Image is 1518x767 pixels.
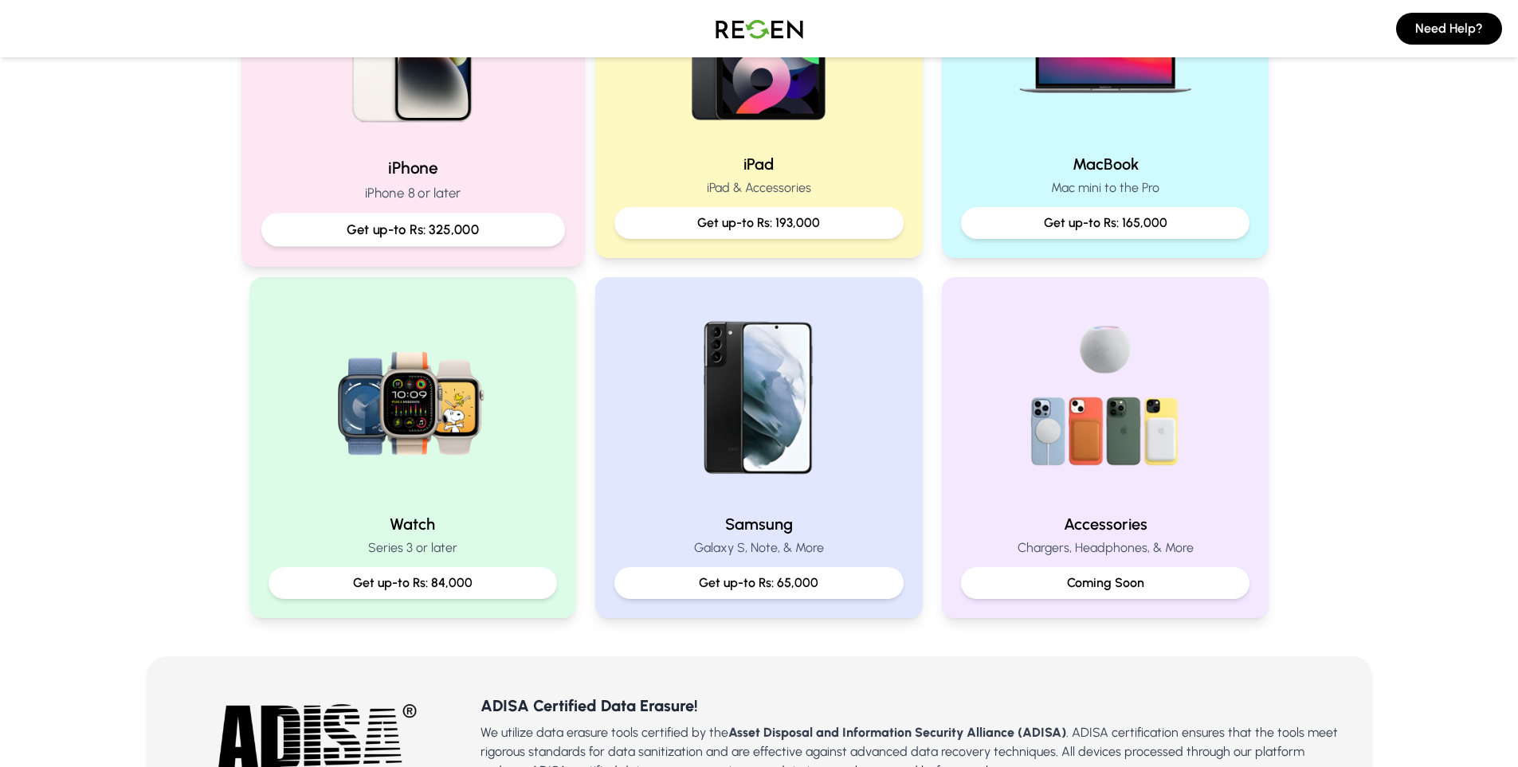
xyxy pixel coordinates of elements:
p: Get up-to Rs: 65,000 [627,573,891,593]
h2: iPhone [261,156,564,179]
p: Series 3 or later [269,538,558,558]
img: Watch [311,296,515,500]
h2: Watch [269,513,558,535]
h3: ADISA Certified Data Erasure! [481,695,1346,717]
p: iPhone 8 or later [261,183,564,203]
p: iPad & Accessories [614,178,904,198]
p: Galaxy S, Note, & More [614,538,904,558]
p: Get up-to Rs: 325,000 [274,220,551,240]
p: Get up-to Rs: 193,000 [627,213,891,233]
b: Asset Disposal and Information Security Alliance (ADISA) [728,725,1066,740]
img: Logo [704,6,815,51]
p: Chargers, Headphones, & More [961,538,1250,558]
button: Need Help? [1396,13,1502,45]
h2: MacBook [961,153,1250,175]
img: Samsung [657,296,861,500]
h2: Samsung [614,513,904,535]
p: Mac mini to the Pro [961,178,1250,198]
p: Get up-to Rs: 84,000 [281,573,545,593]
h2: iPad [614,153,904,175]
h2: Accessories [961,513,1250,535]
img: Accessories [1003,296,1207,500]
p: Get up-to Rs: 165,000 [974,213,1238,233]
p: Coming Soon [974,573,1238,593]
